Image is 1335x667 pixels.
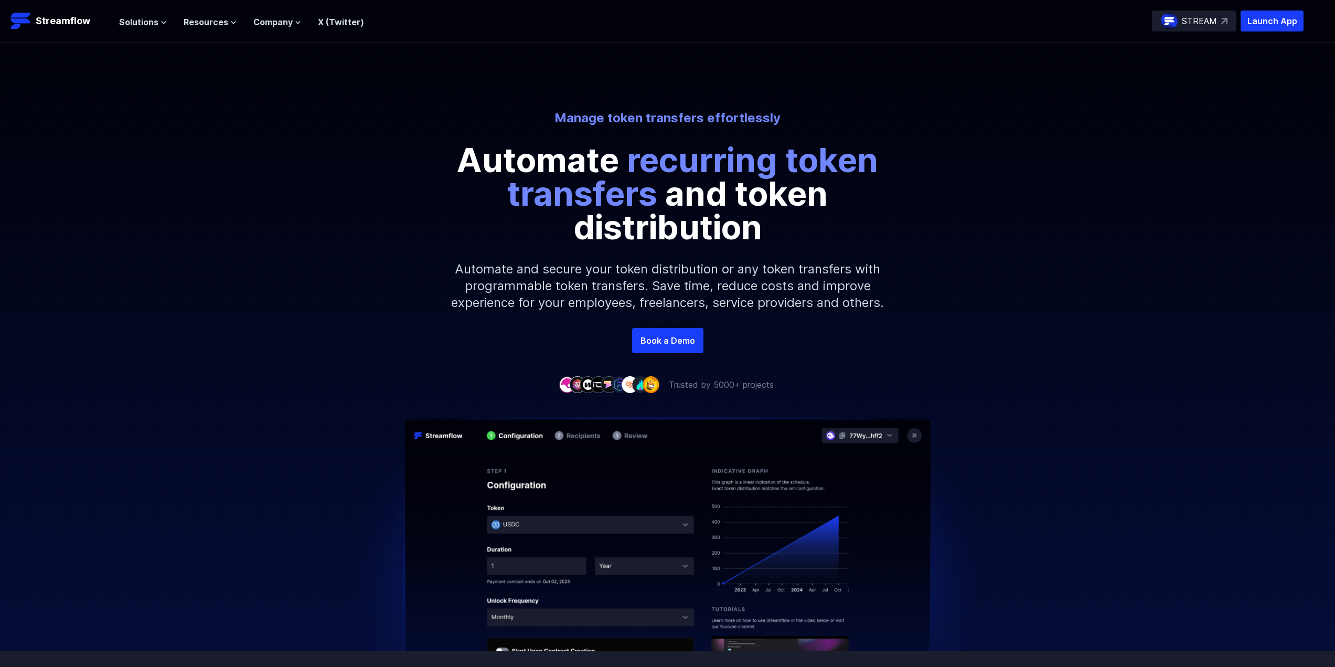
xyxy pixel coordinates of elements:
[1221,18,1227,24] img: top-right-arrow.svg
[377,110,958,126] p: Manage token transfers effortlessly
[10,10,31,31] img: Streamflow Logo
[184,16,237,28] button: Resources
[253,16,301,28] button: Company
[569,376,586,393] img: company-2
[432,143,904,244] p: Automate and token distribution
[442,244,893,328] p: Automate and secure your token distribution or any token transfers with programmable token transf...
[318,17,364,27] a: X (Twitter)
[590,376,607,393] img: company-4
[253,16,293,28] span: Company
[119,16,167,28] button: Solutions
[184,16,228,28] span: Resources
[1182,15,1217,27] p: STREAM
[1161,13,1178,29] img: streamflow-logo-circle.png
[622,376,638,393] img: company-7
[643,376,659,393] img: company-9
[632,328,703,353] a: Book a Demo
[507,140,878,214] span: recurring token transfers
[611,376,628,393] img: company-6
[1152,10,1236,31] a: STREAM
[1241,10,1304,31] button: Launch App
[601,376,617,393] img: company-5
[580,376,596,393] img: company-3
[669,378,774,391] p: Trusted by 5000+ projects
[36,14,90,28] p: Streamflow
[10,10,109,31] a: Streamflow
[119,16,158,28] span: Solutions
[559,376,575,393] img: company-1
[632,376,649,393] img: company-8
